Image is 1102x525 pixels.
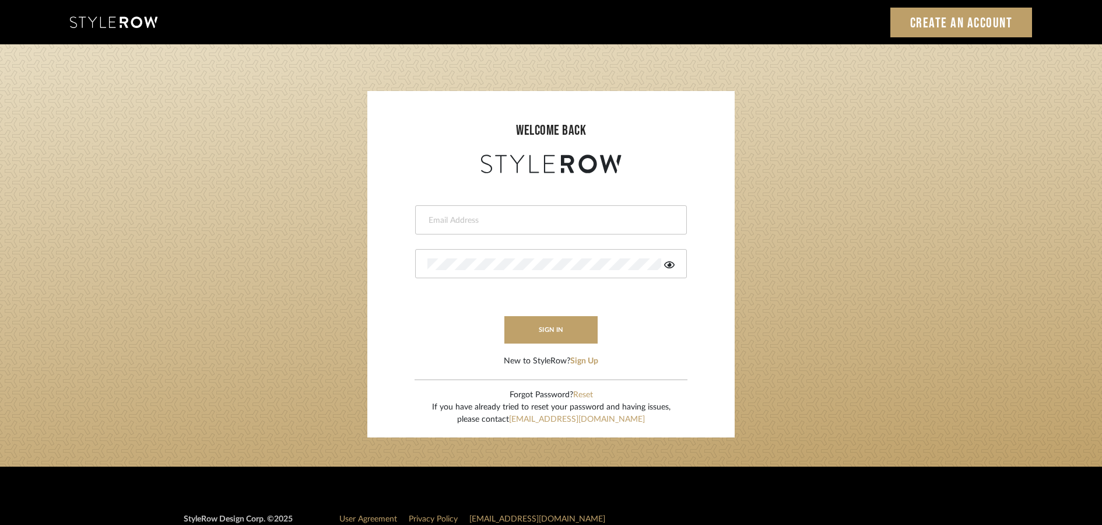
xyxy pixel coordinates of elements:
div: welcome back [379,120,723,141]
a: Privacy Policy [409,515,458,523]
button: Reset [573,389,593,401]
a: [EMAIL_ADDRESS][DOMAIN_NAME] [509,415,645,423]
a: User Agreement [339,515,397,523]
a: Create an Account [890,8,1033,37]
div: New to StyleRow? [504,355,598,367]
input: Email Address [427,215,672,226]
button: Sign Up [570,355,598,367]
button: sign in [504,316,598,344]
div: If you have already tried to reset your password and having issues, please contact [432,401,671,426]
div: Forgot Password? [432,389,671,401]
a: [EMAIL_ADDRESS][DOMAIN_NAME] [469,515,605,523]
